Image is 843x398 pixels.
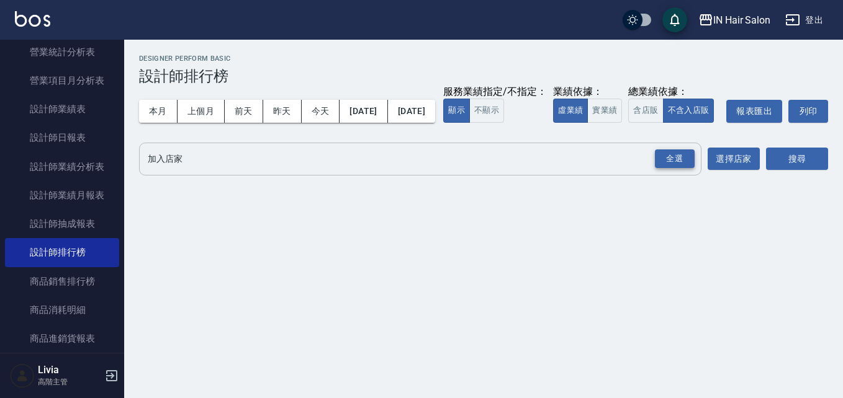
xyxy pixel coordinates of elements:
button: Open [652,147,697,171]
button: IN Hair Salon [693,7,775,33]
div: 業績依據： [553,86,622,99]
button: 列印 [788,100,828,123]
p: 高階主管 [38,376,101,387]
button: 今天 [302,100,340,123]
a: 營業項目月分析表 [5,66,119,95]
a: 設計師業績表 [5,95,119,123]
button: 選擇店家 [708,148,760,170]
a: 設計師業績分析表 [5,153,119,181]
h5: Livia [38,364,101,376]
div: 服務業績指定/不指定： [443,86,547,99]
input: 店家名稱 [145,148,677,170]
button: 登出 [780,9,828,32]
a: 設計師排行榜 [5,238,119,267]
a: 商品進銷貨報表 [5,324,119,353]
button: 報表匯出 [726,100,782,123]
a: 設計師抽成報表 [5,210,119,238]
button: 本月 [139,100,178,123]
button: 上個月 [178,100,225,123]
button: [DATE] [340,100,387,123]
img: Logo [15,11,50,27]
a: 設計師業績月報表 [5,181,119,210]
a: 營業統計分析表 [5,38,119,66]
button: 不含入店販 [663,99,715,123]
div: 全選 [655,149,695,169]
h3: 設計師排行榜 [139,68,828,85]
img: Person [10,363,35,388]
button: 昨天 [263,100,302,123]
button: 不顯示 [469,99,504,123]
a: 商品消耗明細 [5,296,119,324]
button: 前天 [225,100,263,123]
h2: Designer Perform Basic [139,55,828,63]
button: 含店販 [628,99,663,123]
button: save [662,7,687,32]
button: 虛業績 [553,99,588,123]
div: 總業績依據： [628,86,720,99]
button: 顯示 [443,99,470,123]
div: IN Hair Salon [713,12,770,28]
a: 設計師日報表 [5,123,119,152]
button: 搜尋 [766,148,828,170]
a: 商品銷售排行榜 [5,267,119,296]
button: 實業績 [587,99,622,123]
button: [DATE] [388,100,435,123]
